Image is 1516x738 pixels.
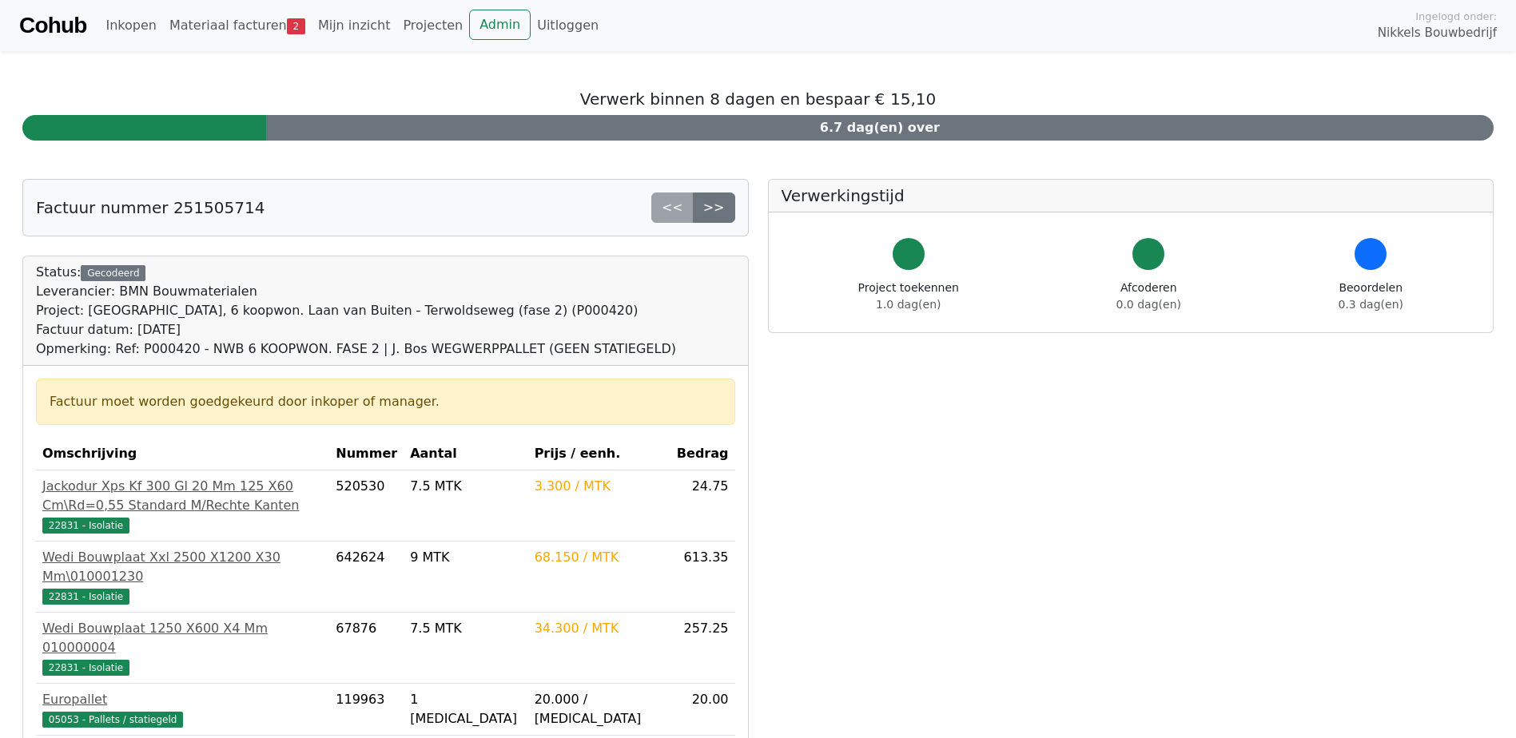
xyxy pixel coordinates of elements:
[329,438,404,470] th: Nummer
[329,684,404,736] td: 119963
[535,477,663,496] div: 3.300 / MTK
[329,542,404,613] td: 642624
[858,280,959,313] div: Project toekennen
[410,690,521,728] div: 1 [MEDICAL_DATA]
[669,542,734,613] td: 613.35
[287,18,305,34] span: 2
[669,438,734,470] th: Bedrag
[410,548,521,567] div: 9 MTK
[22,89,1494,109] h5: Verwerk binnen 8 dagen en bespaar € 15,10
[19,6,86,45] a: Cohub
[36,198,265,217] h5: Factuur nummer 251505714
[329,613,404,684] td: 67876
[36,301,676,320] div: Project: [GEOGRAPHIC_DATA], 6 koopwon. Laan van Buiten - Terwoldseweg (fase 2) (P000420)
[50,392,722,411] div: Factuur moet worden goedgekeurd door inkoper of manager.
[42,619,323,657] div: Wedi Bouwplaat 1250 X600 X4 Mm 010000004
[329,470,404,542] td: 520530
[1116,298,1181,311] span: 0.0 dag(en)
[1116,280,1181,313] div: Afcoderen
[42,619,323,676] a: Wedi Bouwplaat 1250 X600 X4 Mm 01000000422831 - Isolatie
[312,10,397,42] a: Mijn inzicht
[42,690,323,728] a: Europallet05053 - Pallets / statiegeld
[36,438,329,470] th: Omschrijving
[42,518,129,534] span: 22831 - Isolatie
[1339,280,1403,313] div: Beoordelen
[535,619,663,638] div: 34.300 / MTK
[404,438,527,470] th: Aantal
[1339,298,1403,311] span: 0.3 dag(en)
[42,548,323,605] a: Wedi Bouwplaat Xxl 2500 X1200 X30 Mm\01000123022831 - Isolatie
[535,690,663,728] div: 20.000 / [MEDICAL_DATA]
[535,548,663,567] div: 68.150 / MTK
[1378,24,1497,42] span: Nikkels Bouwbedrijf
[410,477,521,496] div: 7.5 MTK
[36,320,676,339] div: Factuur datum: [DATE]
[782,186,1481,205] h5: Verwerkingstijd
[669,470,734,542] td: 24.75
[42,477,323,515] div: Jackodur Xps Kf 300 Gl 20 Mm 125 X60 Cm\Rd=0,55 Standard M/Rechte Kanten
[876,298,941,311] span: 1.0 dag(en)
[669,684,734,736] td: 20.00
[42,660,129,676] span: 22831 - Isolatie
[531,10,605,42] a: Uitloggen
[693,192,735,223] a: >>
[36,282,676,301] div: Leverancier: BMN Bouwmaterialen
[36,263,676,359] div: Status:
[42,712,183,728] span: 05053 - Pallets / statiegeld
[410,619,521,638] div: 7.5 MTK
[469,10,531,40] a: Admin
[396,10,469,42] a: Projecten
[99,10,162,42] a: Inkopen
[528,438,670,470] th: Prijs / eenh.
[266,115,1494,141] div: 6.7 dag(en) over
[42,548,323,586] div: Wedi Bouwplaat Xxl 2500 X1200 X30 Mm\010001230
[42,690,323,709] div: Europallet
[81,265,145,281] div: Gecodeerd
[42,477,323,534] a: Jackodur Xps Kf 300 Gl 20 Mm 125 X60 Cm\Rd=0,55 Standard M/Rechte Kanten22831 - Isolatie
[1415,9,1497,24] span: Ingelogd onder:
[42,589,129,605] span: 22831 - Isolatie
[669,613,734,684] td: 257.25
[163,10,312,42] a: Materiaal facturen2
[36,339,676,359] div: Opmerking: Ref: P000420 - NWB 6 KOOPWON. FASE 2 | J. Bos WEGWERPPALLET (GEEN STATIEGELD)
